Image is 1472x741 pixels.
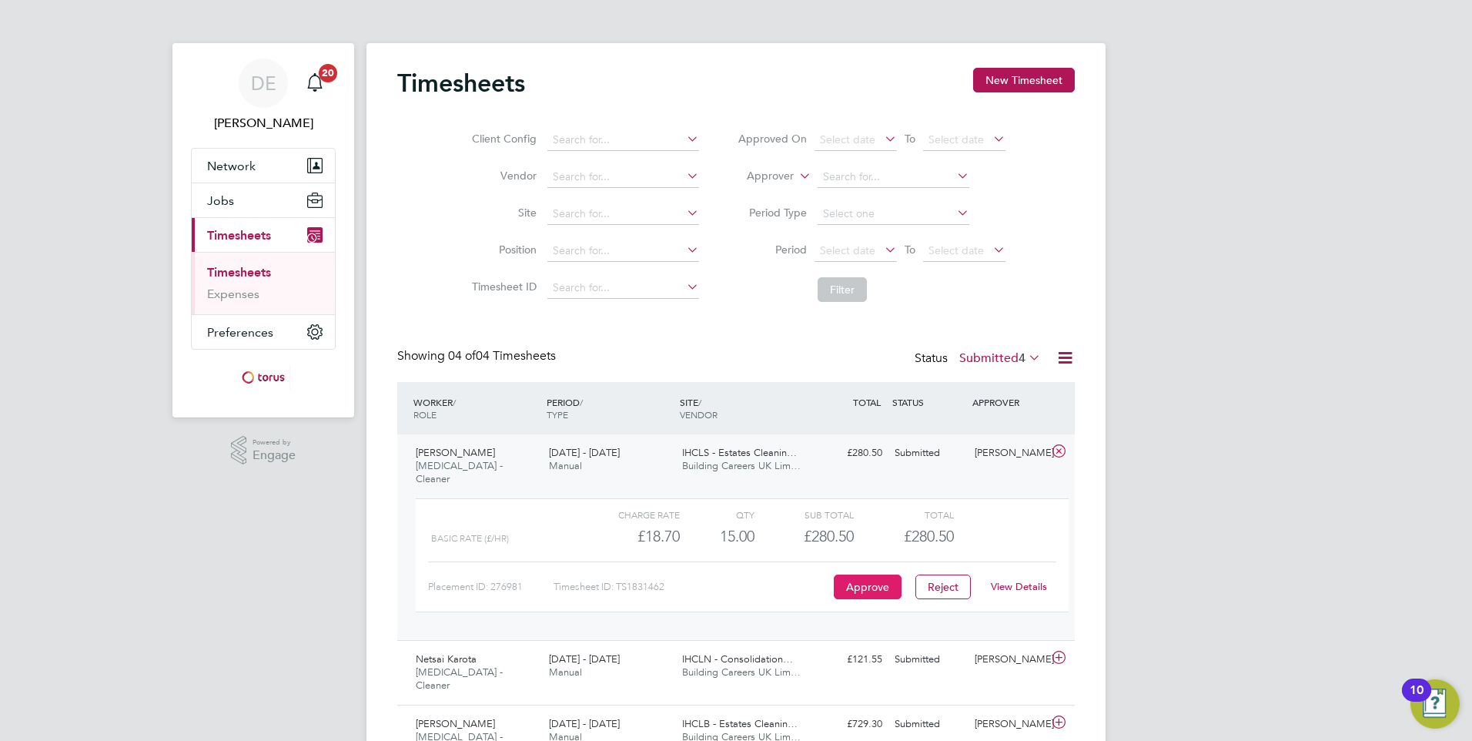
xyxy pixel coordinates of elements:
label: Submitted [959,350,1041,366]
div: Placement ID: 276981 [428,575,554,599]
div: [PERSON_NAME] [969,441,1049,466]
nav: Main navigation [172,43,354,417]
span: Engage [253,449,296,462]
button: Preferences [192,315,335,349]
span: Jobs [207,193,234,208]
button: Open Resource Center, 10 new notifications [1410,679,1460,729]
span: 4 [1019,350,1025,366]
label: Period [738,243,807,256]
a: Expenses [207,287,259,301]
span: DE [251,73,276,93]
span: Timesheets [207,228,271,243]
label: Approver [724,169,794,184]
div: £121.55 [808,647,888,672]
span: IHCLB - Estates Cleanin… [682,717,798,730]
div: Submitted [888,441,969,466]
span: [PERSON_NAME] [416,446,495,459]
span: TYPE [547,408,568,421]
span: [DATE] - [DATE] [549,446,620,459]
div: £18.70 [580,524,680,549]
input: Select one [818,203,969,225]
input: Search for... [547,166,699,188]
a: Timesheets [207,265,271,280]
button: New Timesheet [973,68,1075,92]
label: Period Type [738,206,807,220]
span: Manual [549,666,582,679]
div: Showing [397,348,559,364]
div: Status [915,348,1044,370]
span: IHCLS - Estates Cleanin… [682,446,797,459]
span: 20 [319,64,337,82]
span: / [580,396,583,408]
span: TOTAL [853,396,881,408]
div: [PERSON_NAME] [969,712,1049,737]
label: Approved On [738,132,807,146]
label: Client Config [467,132,537,146]
div: 15.00 [680,524,754,549]
input: Search for... [547,203,699,225]
div: Timesheet ID: TS1831462 [554,575,830,599]
a: View Details [991,580,1047,593]
div: [PERSON_NAME] [969,647,1049,672]
span: [MEDICAL_DATA] - Cleaner [416,666,503,692]
div: Submitted [888,647,969,672]
span: [DATE] - [DATE] [549,652,620,666]
button: Timesheets [192,218,335,252]
div: STATUS [888,388,969,416]
div: Total [854,505,953,524]
div: QTY [680,505,754,524]
span: / [698,396,701,408]
h2: Timesheets [397,68,525,99]
div: £280.50 [808,441,888,466]
input: Search for... [547,240,699,262]
span: Select date [820,243,875,257]
span: [DATE] - [DATE] [549,717,620,730]
span: Building Careers UK Lim… [682,459,801,472]
span: Select date [928,243,984,257]
label: Site [467,206,537,220]
span: To [900,240,920,260]
span: [MEDICAL_DATA] - Cleaner [416,459,503,485]
span: Network [207,159,256,173]
img: torus-logo-retina.png [236,365,290,390]
button: Approve [834,575,902,599]
span: Basic Rate (£/HR) [431,533,509,544]
span: ROLE [413,408,437,421]
div: WORKER [410,388,543,428]
span: Select date [820,132,875,146]
span: £280.50 [904,527,954,545]
span: Manual [549,459,582,472]
div: Timesheets [192,252,335,314]
input: Search for... [818,166,969,188]
button: Network [192,149,335,183]
a: Powered byEngage [231,436,296,465]
button: Filter [818,277,867,302]
button: Reject [915,575,971,599]
span: Powered by [253,436,296,449]
span: Preferences [207,325,273,340]
div: Sub Total [754,505,854,524]
input: Search for... [547,129,699,151]
span: To [900,129,920,149]
span: 04 Timesheets [448,348,556,364]
div: APPROVER [969,388,1049,416]
a: Go to home page [191,365,336,390]
div: Charge rate [580,505,680,524]
div: 10 [1410,690,1423,710]
a: 20 [299,59,330,108]
div: £280.50 [754,524,854,549]
div: PERIOD [543,388,676,428]
span: / [453,396,456,408]
span: Netsai Karota [416,652,477,666]
label: Timesheet ID [467,280,537,293]
label: Vendor [467,169,537,183]
button: Jobs [192,183,335,217]
div: £729.30 [808,712,888,737]
a: DE[PERSON_NAME] [191,59,336,132]
span: 04 of [448,348,476,364]
span: Building Careers UK Lim… [682,666,801,679]
span: [PERSON_NAME] [416,717,495,730]
span: VENDOR [680,408,718,421]
span: Danielle Ebden [191,114,336,132]
label: Position [467,243,537,256]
